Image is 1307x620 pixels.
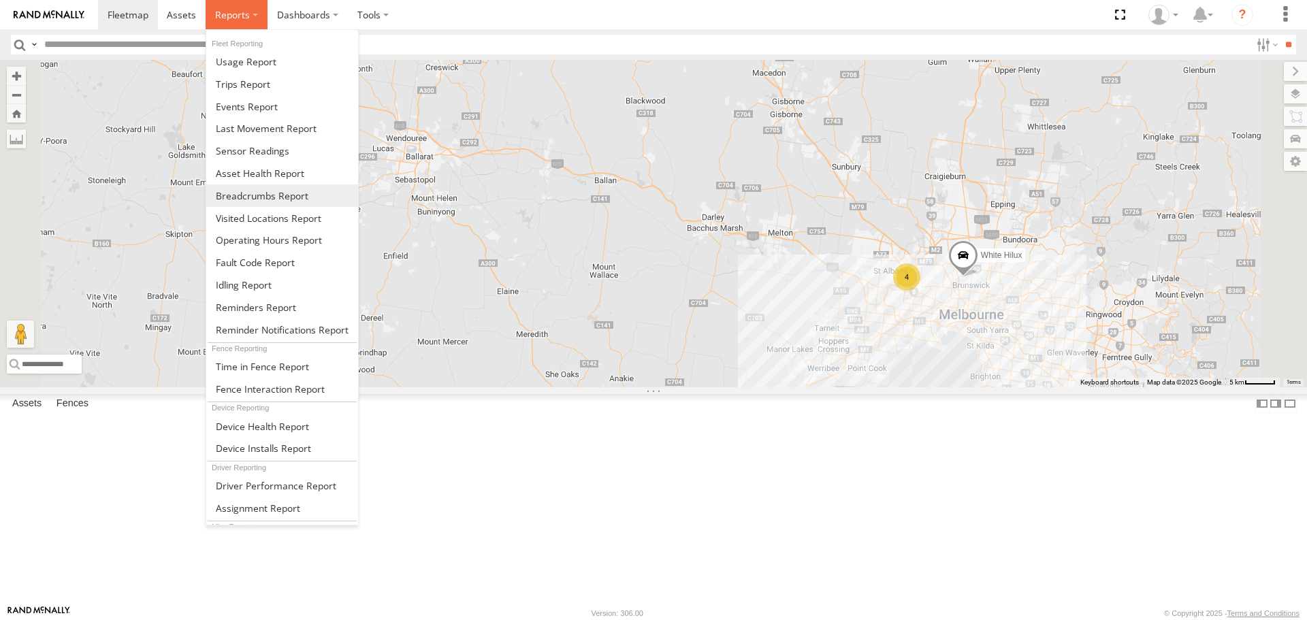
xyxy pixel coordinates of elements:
[1225,378,1280,387] button: Map Scale: 5 km per 42 pixels
[206,251,358,274] a: Fault Code Report
[206,378,358,400] a: Fence Interaction Report
[206,355,358,378] a: Time in Fences Report
[206,162,358,184] a: Asset Health Report
[1287,379,1301,385] a: Terms (opens in new tab)
[1283,394,1297,414] label: Hide Summary Table
[1231,4,1253,26] i: ?
[206,319,358,341] a: Service Reminder Notifications Report
[206,296,358,319] a: Reminders Report
[1284,152,1307,171] label: Map Settings
[7,67,26,85] button: Zoom in
[206,229,358,251] a: Asset Operating Hours Report
[206,437,358,459] a: Device Installs Report
[7,606,70,620] a: Visit our Website
[1255,394,1269,414] label: Dock Summary Table to the Left
[206,140,358,162] a: Sensor Readings
[50,395,95,414] label: Fences
[206,117,358,140] a: Last Movement Report
[206,207,358,229] a: Visited Locations Report
[1080,378,1139,387] button: Keyboard shortcuts
[29,35,39,54] label: Search Query
[206,73,358,95] a: Trips Report
[7,85,26,104] button: Zoom out
[206,184,358,207] a: Breadcrumbs Report
[1227,609,1300,617] a: Terms and Conditions
[206,474,358,497] a: Driver Performance Report
[14,10,84,20] img: rand-logo.svg
[7,129,26,148] label: Measure
[1147,378,1221,386] span: Map data ©2025 Google
[206,50,358,73] a: Usage Report
[206,415,358,438] a: Device Health Report
[1269,394,1282,414] label: Dock Summary Table to the Right
[206,497,358,519] a: Assignment Report
[1144,5,1183,25] div: John Vu
[206,95,358,118] a: Full Events Report
[5,395,48,414] label: Assets
[893,263,920,291] div: 4
[1251,35,1280,54] label: Search Filter Options
[7,104,26,123] button: Zoom Home
[981,250,1022,260] span: White Hilux
[206,274,358,296] a: Idling Report
[1164,609,1300,617] div: © Copyright 2025 -
[1229,378,1244,386] span: 5 km
[592,609,643,617] div: Version: 306.00
[7,321,34,348] button: Drag Pegman onto the map to open Street View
